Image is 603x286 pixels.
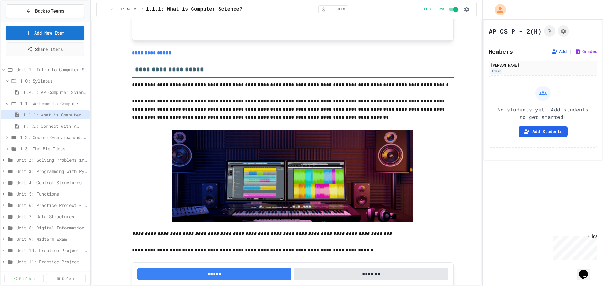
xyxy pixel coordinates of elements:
[6,4,84,18] button: Back to Teams
[16,157,87,163] span: Unit 2: Solving Problems in Computer Science
[491,68,503,74] div: Admin
[16,191,87,197] span: Unit 5: Functions
[424,6,459,13] div: Content is published and visible to students
[116,7,139,12] span: 1.1: Welcome to Computer Science
[544,25,555,37] button: Click to see fork details
[575,48,597,55] button: Grades
[20,134,87,141] span: 1.2: Course Overview and the AP Exam
[519,126,568,137] button: Add Students
[569,48,572,55] span: |
[20,100,87,107] span: 1.1: Welcome to Computer Science
[81,123,87,129] button: More options
[489,47,513,56] h2: Members
[23,89,87,95] span: 1.0.1: AP Computer Science Principles in Python Course Syllabus
[491,62,595,68] div: [PERSON_NAME]
[424,7,444,12] span: Published
[488,3,508,17] div: My Account
[20,145,87,152] span: 1.3: The Big Ideas
[35,8,64,14] span: Back to Teams
[146,6,242,13] span: 1.1.1: What is Computer Science?
[6,42,84,56] a: Share Items
[16,247,87,254] span: Unit 10: Practice Project - Wordle
[577,261,597,280] iframe: chat widget
[16,179,87,186] span: Unit 4: Control Structures
[16,66,87,73] span: Unit 1: Intro to Computer Science
[551,48,567,55] button: Add
[4,274,44,283] a: Publish
[141,7,143,12] span: /
[16,236,87,242] span: Unit 9: Midterm Exam
[20,78,87,84] span: 1.0: Syllabus
[23,123,81,129] span: 1.1.2: Connect with Your World
[16,224,87,231] span: Unit 8: Digital Information
[16,168,87,175] span: Unit 3: Programming with Python
[3,3,43,40] div: Chat with us now!Close
[16,258,87,265] span: Unit 11: Practice Project - Loaded Dice
[16,202,87,208] span: Unit 6: Practice Project - Tell a Story
[338,7,345,12] span: min
[102,7,109,12] span: ...
[558,25,569,37] button: Assignment Settings
[46,274,85,283] a: Delete
[489,27,541,35] h1: AP CS P - 2(H)
[551,234,597,260] iframe: chat widget
[16,213,87,220] span: Unit 7: Data Structures
[23,111,87,118] span: 1.1.1: What is Computer Science?
[111,7,113,12] span: /
[494,106,592,121] p: No students yet. Add students to get started!
[6,26,84,40] a: Add New Item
